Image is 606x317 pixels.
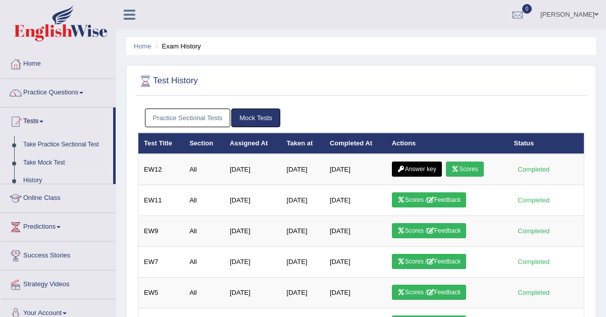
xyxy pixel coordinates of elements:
th: Test Title [138,133,184,154]
td: [DATE] [224,278,281,308]
h2: Test History [138,74,415,89]
td: [DATE] [281,154,324,185]
td: [DATE] [224,185,281,216]
a: History [19,172,113,190]
td: [DATE] [324,216,386,247]
td: [DATE] [324,278,386,308]
li: Exam History [153,41,201,51]
a: Mock Tests [231,109,280,127]
td: [DATE] [224,247,281,278]
a: Home [134,42,151,50]
td: EW5 [138,278,184,308]
td: [DATE] [224,216,281,247]
a: Answer key [392,162,442,177]
th: Section [184,133,224,154]
a: Scores /Feedback [392,223,467,238]
th: Actions [386,133,509,154]
a: Scores /Feedback [392,192,467,207]
a: Practice Sectional Tests [145,109,231,127]
div: Completed [514,195,553,205]
td: [DATE] [224,154,281,185]
a: Home [1,50,116,75]
th: Taken at [281,133,324,154]
a: Scores /Feedback [392,285,467,300]
td: [DATE] [281,247,324,278]
td: [DATE] [324,247,386,278]
span: 0 [522,4,532,14]
th: Assigned At [224,133,281,154]
td: [DATE] [324,185,386,216]
div: Completed [514,287,553,298]
td: All [184,154,224,185]
th: Completed At [324,133,386,154]
a: Scores [446,162,483,177]
td: All [184,185,224,216]
td: [DATE] [281,216,324,247]
td: [DATE] [281,185,324,216]
a: Practice Questions [1,79,116,104]
a: Strategy Videos [1,271,116,296]
td: All [184,278,224,308]
td: All [184,247,224,278]
a: Success Stories [1,242,116,267]
div: Completed [514,256,553,267]
a: Predictions [1,213,116,238]
th: Status [509,133,584,154]
td: EW7 [138,247,184,278]
a: Tests [1,108,113,133]
td: EW9 [138,216,184,247]
a: Online Class [1,184,116,209]
a: Scores /Feedback [392,254,467,269]
td: EW11 [138,185,184,216]
td: [DATE] [324,154,386,185]
div: Completed [514,226,553,236]
div: Completed [514,164,553,175]
td: EW12 [138,154,184,185]
td: [DATE] [281,278,324,308]
a: Take Mock Test [19,154,113,172]
td: All [184,216,224,247]
a: Take Practice Sectional Test [19,136,113,154]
